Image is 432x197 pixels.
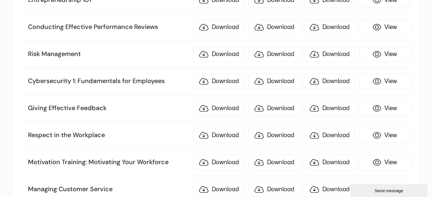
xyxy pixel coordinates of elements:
h3: Respect in the Workplace [28,131,189,139]
a: Download [248,182,300,197]
a: Download [193,47,245,62]
h3: Conducting Effective Performance Reviews [28,23,189,31]
a: View [359,128,411,143]
a: View [359,182,411,197]
a: Download [248,128,300,143]
a: Download [248,74,300,89]
a: View [359,101,411,116]
a: View [359,47,411,62]
a: View [359,20,411,35]
a: Download [304,20,356,35]
a: View [359,74,411,89]
a: Download [248,101,300,116]
a: View [359,155,411,170]
a: Download [304,155,356,170]
h3: Cybersecurity 1: Fundamentals for Employees [28,77,189,85]
h3: Motivation Training: Motivating Your Workforce [28,158,189,166]
a: Download [304,128,356,143]
a: Download [193,101,245,116]
a: Download [304,74,356,89]
a: Download [248,20,300,35]
a: Download [193,182,245,197]
a: Download [193,74,245,89]
a: Download [193,20,245,35]
h3: Managing Customer Service [28,185,189,193]
h3: Risk Management [28,50,189,58]
a: Download [248,155,300,170]
iframe: chat widget [350,183,429,197]
a: Download [193,155,245,170]
a: Download [304,182,356,197]
a: Download [248,47,300,62]
h3: Giving Effective Feedback [28,104,189,112]
a: Download [304,101,356,116]
a: Download [304,47,356,62]
a: Download [193,128,245,143]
